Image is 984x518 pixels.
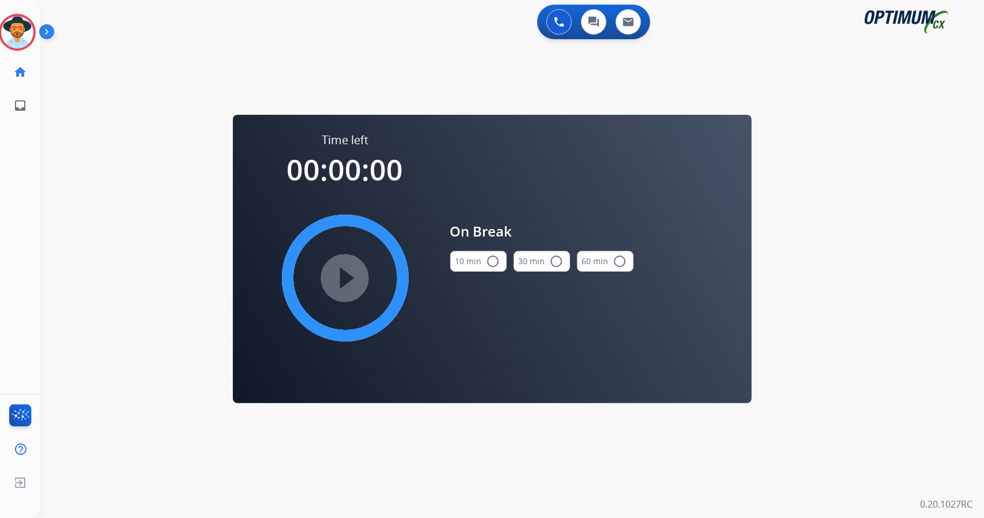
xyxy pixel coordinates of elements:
[514,251,570,272] button: 30 min
[13,99,27,112] mat-icon: inbox
[287,150,404,189] span: 00:00:00
[577,251,634,272] button: 60 min
[487,254,500,268] mat-icon: radio_button_unchecked
[450,251,507,272] button: 10 min
[920,497,972,511] p: 0.20.1027RC
[450,221,634,242] span: On Break
[13,65,27,79] mat-icon: home
[550,254,564,268] mat-icon: radio_button_unchecked
[1,16,33,48] img: avatar
[613,254,627,268] mat-icon: radio_button_unchecked
[322,132,368,148] span: Time left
